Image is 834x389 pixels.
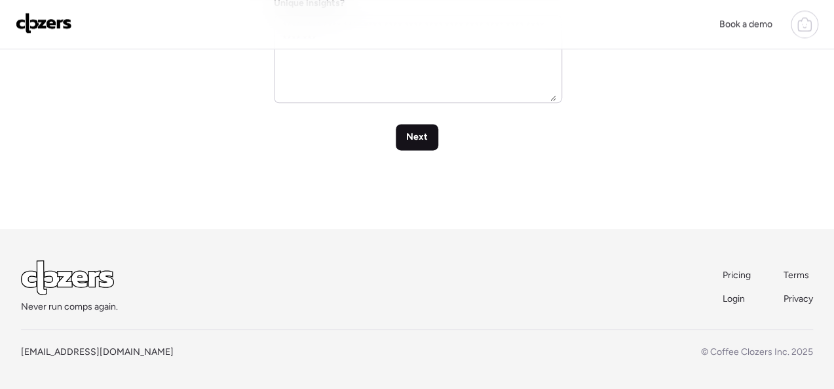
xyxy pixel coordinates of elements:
[21,346,174,358] a: [EMAIL_ADDRESS][DOMAIN_NAME]
[21,300,118,314] span: Never run comps again.
[723,269,752,282] a: Pricing
[723,293,752,306] a: Login
[719,18,772,30] span: Book a demo
[784,270,809,281] span: Terms
[723,293,745,304] span: Login
[406,131,428,144] span: Next
[784,293,813,304] span: Privacy
[21,260,114,295] img: Logo Light
[701,346,813,358] span: © Coffee Clozers Inc. 2025
[723,270,751,281] span: Pricing
[784,269,813,282] a: Terms
[16,12,72,33] img: Logo
[784,293,813,306] a: Privacy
